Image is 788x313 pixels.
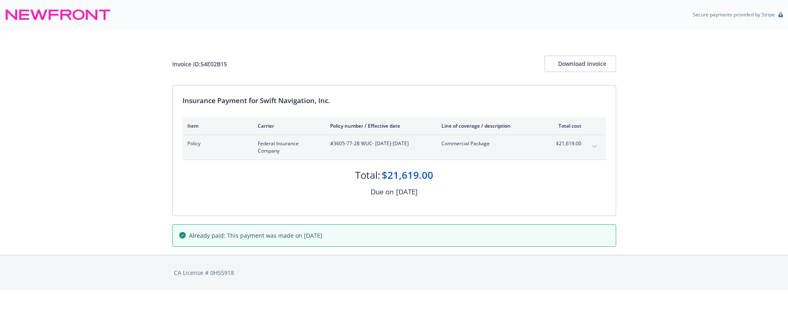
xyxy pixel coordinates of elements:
span: $21,619.00 [551,140,581,147]
button: expand content [588,140,601,153]
div: Carrier [258,122,317,129]
span: Commercial Package [441,140,538,147]
div: $21,619.00 [382,168,433,182]
div: Download Invoice [558,56,603,72]
div: Item [187,122,245,129]
div: Invoice ID: 54E02B15 [172,60,227,68]
span: Federal Insurance Company [258,140,317,155]
div: CA License # 0H55918 [174,268,615,277]
div: Policy number / Effective date [330,122,428,129]
button: Download Invoice [545,56,616,72]
div: Insurance Payment for Swift Navigation, Inc. [182,95,606,106]
div: Due on [371,187,394,197]
span: Policy [187,140,245,147]
div: [DATE] [396,187,418,197]
p: Secure payments provided by Stripe [693,11,775,18]
div: PolicyFederal Insurance Company#3605-77-28 WUC- [DATE]-[DATE]Commercial Package$21,619.00expand c... [182,135,606,160]
div: Line of coverage / description [441,122,538,129]
div: Total: [355,168,380,182]
span: Already paid: This payment was made on [DATE] [189,231,322,240]
div: Total cost [551,122,581,129]
span: #3605-77-28 WUC - [DATE]-[DATE] [330,140,428,147]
